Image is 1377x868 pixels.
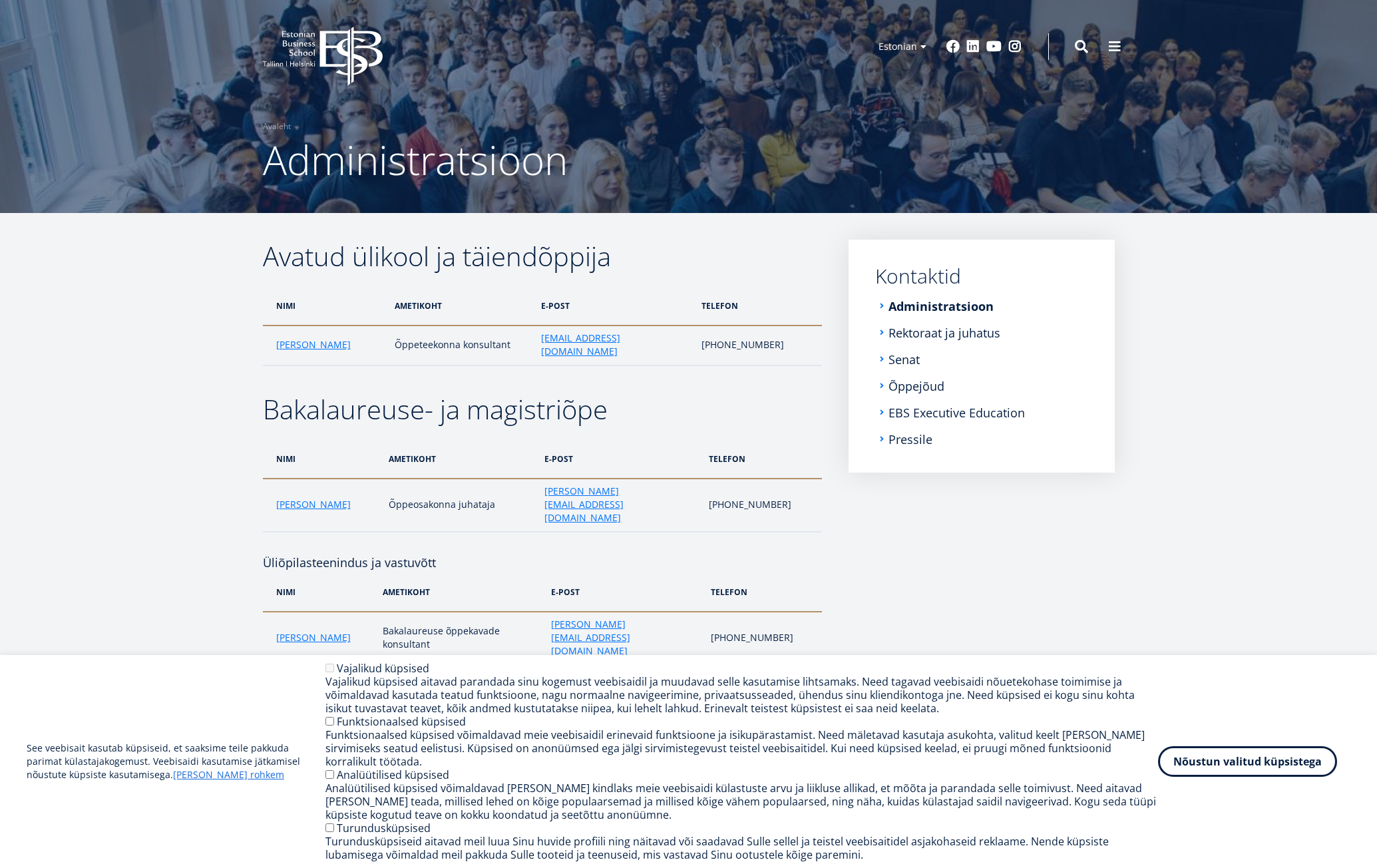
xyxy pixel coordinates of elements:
[538,439,701,479] th: e-post
[276,498,351,511] a: [PERSON_NAME]
[695,325,821,365] td: [PHONE_NUMBER]
[1158,746,1337,777] button: Nõustun valitud küpsistega
[263,533,822,572] h4: Üliõpilasteenindus ja vastuvõtt
[388,325,534,365] td: Õppeteekonna konsultant
[325,835,1158,861] div: Turundusküpsiseid aitavad meil luua Sinu huvide profiili ning näitavad või saadavad Sulle sellel ...
[173,768,284,781] a: [PERSON_NAME] rohkem
[382,439,538,479] th: ametikoht
[325,728,1158,768] div: Funktsionaalsed küpsised võimaldavad meie veebisaidil erinevaid funktsioone ja isikupärastamist. ...
[541,331,688,358] a: [EMAIL_ADDRESS][DOMAIN_NAME]
[695,286,821,325] th: telefon
[888,353,920,366] a: Senat
[263,286,388,325] th: nimi
[263,132,568,187] span: Administratsioon
[337,661,429,676] label: Vajalikud küpsised
[382,479,538,532] td: Õppeosakonna juhataja
[263,120,291,133] a: Avaleht
[946,40,960,53] a: Facebook
[337,714,466,729] label: Funktsionaalsed küpsised
[534,286,695,325] th: e-post
[263,439,382,479] th: nimi
[888,406,1025,419] a: EBS Executive Education
[376,572,544,612] th: ametikoht
[263,240,822,273] h2: Avatud ülikool ja täiendõppija
[337,767,449,782] label: Analüütilised küpsised
[986,40,1002,53] a: Youtube
[888,326,1000,339] a: Rektoraat ja juhatus
[276,631,351,644] a: [PERSON_NAME]
[276,338,351,351] a: [PERSON_NAME]
[888,379,944,393] a: Õppejõud
[702,479,822,532] td: [PHONE_NUMBER]
[888,300,994,313] a: Administratsioon
[263,572,376,612] th: nimi
[388,286,534,325] th: ametikoht
[325,675,1158,715] div: Vajalikud küpsised aitavad parandada sinu kogemust veebisaidil ja muudavad selle kasutamise lihts...
[966,40,980,53] a: Linkedin
[704,572,821,612] th: telefon
[337,821,431,835] label: Turundusküpsised
[704,612,821,665] td: [PHONE_NUMBER]
[888,433,932,446] a: Pressile
[1008,40,1022,53] a: Instagram
[263,393,822,426] h2: Bakalaureuse- ja magistriõpe
[551,618,697,658] a: [PERSON_NAME][EMAIL_ADDRESS][DOMAIN_NAME]
[544,485,695,525] a: [PERSON_NAME][EMAIL_ADDRESS][DOMAIN_NAME]
[27,742,325,781] p: See veebisait kasutab küpsiseid, et saaksime teile pakkuda parimat külastajakogemust. Veebisaidi ...
[702,439,822,479] th: telefon
[376,612,544,665] td: Bakalaureuse õppekavade konsultant
[875,266,1088,286] a: Kontaktid
[544,572,704,612] th: e-post
[325,781,1158,821] div: Analüütilised küpsised võimaldavad [PERSON_NAME] kindlaks meie veebisaidi külastuste arvu ja liik...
